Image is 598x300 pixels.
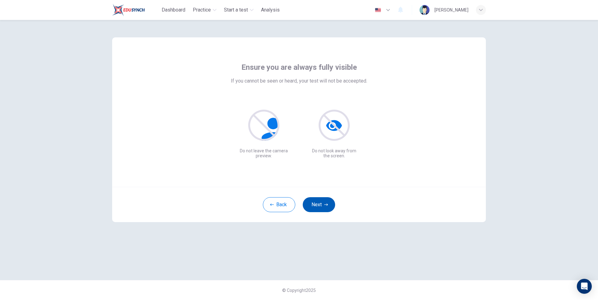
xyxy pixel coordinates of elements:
button: Back [263,197,295,212]
button: Next [303,197,335,212]
span: © Copyright 2025 [282,288,316,293]
img: en [374,8,382,12]
button: Dashboard [159,4,188,16]
span: Ensure you are always fully visible [241,62,357,72]
p: Do not leave the camera preview. [239,148,289,158]
button: Start a test [221,4,256,16]
a: Train Test logo [112,4,159,16]
img: Train Test logo [112,4,145,16]
span: Analysis [261,6,280,14]
div: Open Intercom Messenger [577,279,592,294]
img: Profile picture [420,5,430,15]
span: If you cannot be seen or heard, your test will not be acceepted. [231,77,367,85]
button: Analysis [259,4,282,16]
span: Start a test [224,6,248,14]
p: Do not look away from the screen. [309,148,359,158]
span: Practice [193,6,211,14]
div: [PERSON_NAME] [434,6,468,14]
span: Dashboard [162,6,185,14]
button: Practice [190,4,219,16]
